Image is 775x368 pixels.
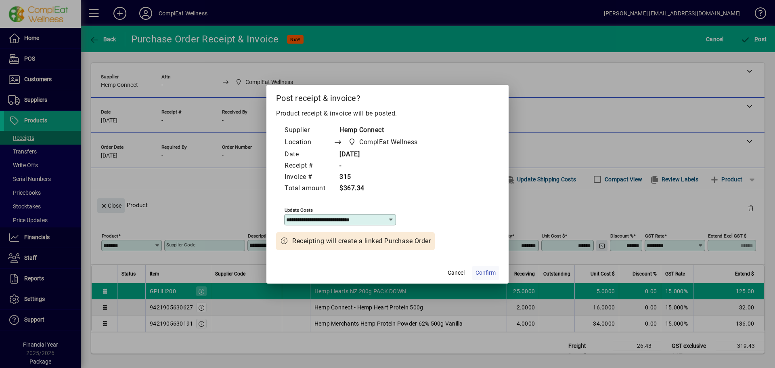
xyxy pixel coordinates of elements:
[448,269,465,277] span: Cancel
[284,125,333,136] td: Supplier
[284,160,333,172] td: Receipt #
[285,207,313,212] mat-label: Update costs
[284,149,333,160] td: Date
[276,109,499,118] p: Product receipt & invoice will be posted.
[333,149,433,160] td: [DATE]
[333,160,433,172] td: -
[333,125,433,136] td: Hemp Connect
[443,266,469,280] button: Cancel
[333,172,433,183] td: 315
[284,183,333,194] td: Total amount
[333,183,433,194] td: $367.34
[472,266,499,280] button: Confirm
[475,269,496,277] span: Confirm
[292,236,431,246] span: Receipting will create a linked Purchase Order
[359,137,418,147] span: ComplEat Wellness
[284,172,333,183] td: Invoice #
[284,136,333,149] td: Location
[266,85,509,108] h2: Post receipt & invoice?
[346,137,421,148] span: ComplEat Wellness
